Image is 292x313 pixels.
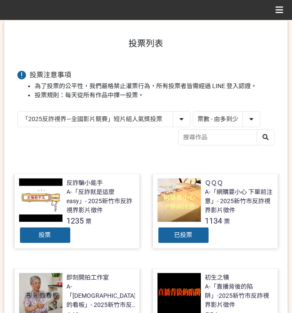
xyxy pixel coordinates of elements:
[17,38,275,49] h1: 投票列表
[205,273,230,282] div: 初生之犢
[39,231,51,238] span: 投票
[67,216,84,225] span: 1235
[67,282,136,310] div: A-「[DEMOGRAPHIC_DATA]的看板」- 2025新竹市反詐視界影片徵件
[224,218,230,225] span: 票
[205,216,223,225] span: 1134
[67,188,135,215] div: A-「反詐就是這麼easy」- 2025新竹市反詐視界影片徵件
[35,82,275,91] li: 為了投票的公平性，我們嚴格禁止灌票行為，所有投票者皆需經過 LINE 登入認證。
[67,273,109,282] div: 即刻開拍工作室
[205,282,273,310] div: A-「直播背後的陷阱」-2025新竹市反詐視界影片徵件
[205,178,223,188] div: ＱＱＱ
[205,188,273,215] div: A-「網購要小心 下單前注意」- 2025新竹市反詐視界影片徵件
[67,178,103,188] div: 反詐騙小能手
[174,231,193,238] span: 已投票
[14,174,140,249] a: 反詐騙小能手A-「反詐就是這麼easy」- 2025新竹市反詐視界影片徵件1235票投票
[30,71,71,79] span: 投票注意事項
[35,91,275,100] li: 投票規則：每天從所有作品中擇一投票。
[179,130,274,145] input: 搜尋作品
[86,218,92,225] span: 票
[153,174,278,249] a: ＱＱＱA-「網購要小心 下單前注意」- 2025新竹市反詐視界影片徵件1134票已投票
